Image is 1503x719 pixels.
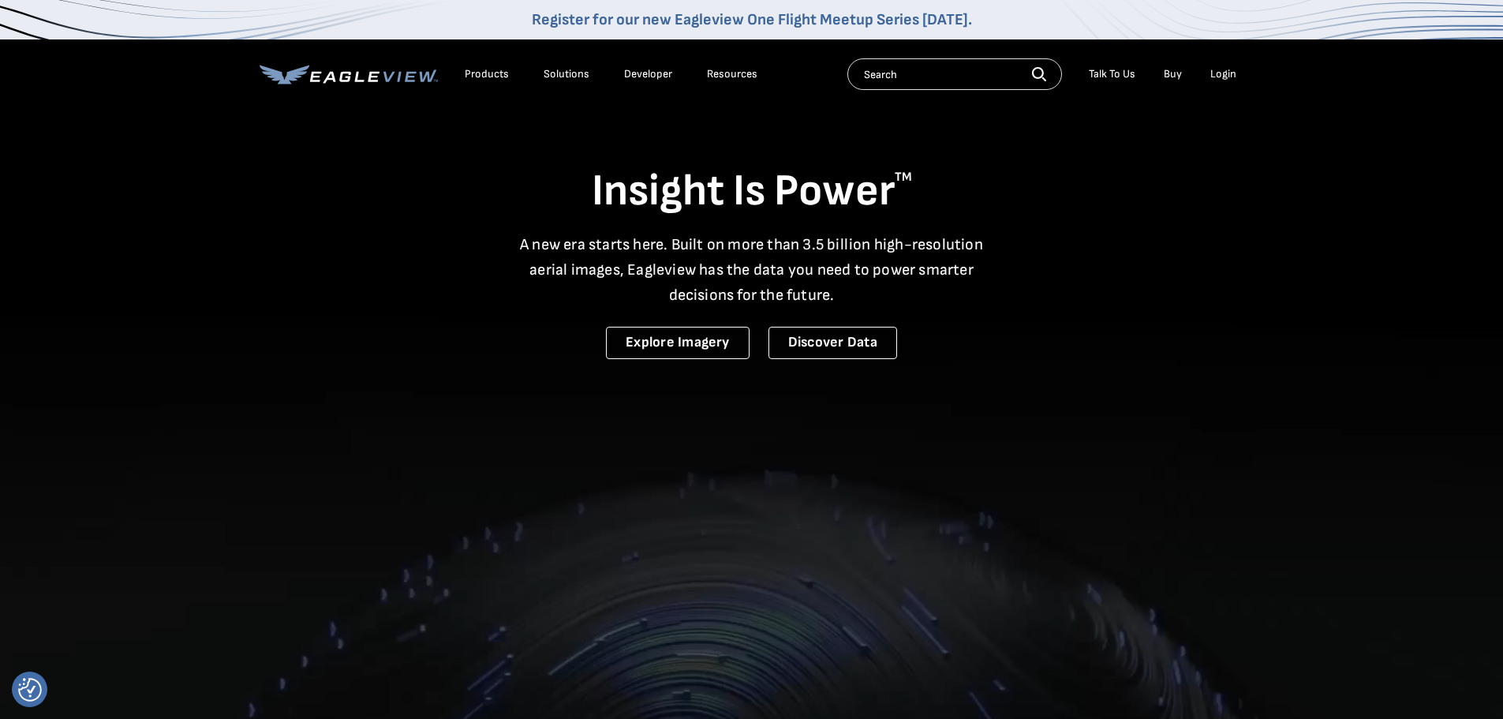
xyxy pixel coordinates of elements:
[895,170,912,185] sup: TM
[544,67,589,81] div: Solutions
[624,67,672,81] a: Developer
[768,327,897,359] a: Discover Data
[532,10,972,29] a: Register for our new Eagleview One Flight Meetup Series [DATE].
[707,67,757,81] div: Resources
[465,67,509,81] div: Products
[606,327,750,359] a: Explore Imagery
[847,58,1062,90] input: Search
[18,678,42,702] img: Revisit consent button
[260,164,1244,219] h1: Insight Is Power
[1164,67,1182,81] a: Buy
[1089,67,1135,81] div: Talk To Us
[1210,67,1236,81] div: Login
[510,232,993,308] p: A new era starts here. Built on more than 3.5 billion high-resolution aerial images, Eagleview ha...
[18,678,42,702] button: Consent Preferences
